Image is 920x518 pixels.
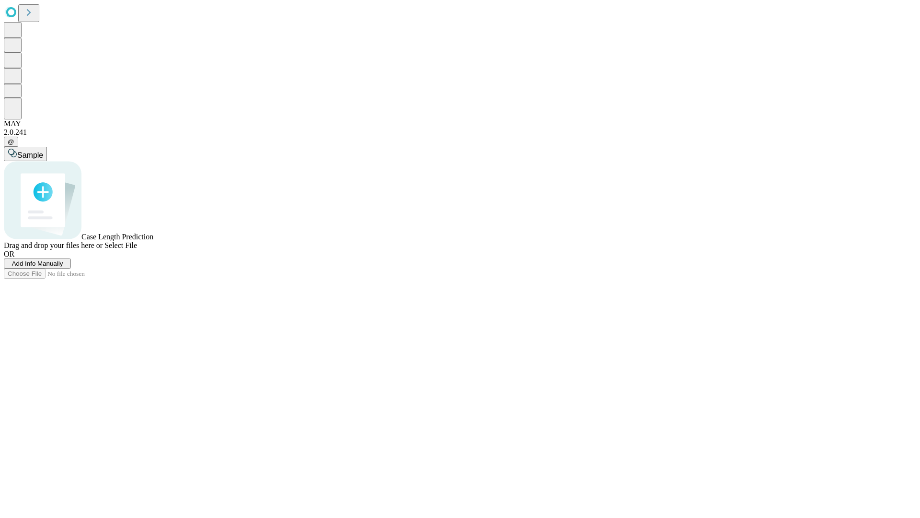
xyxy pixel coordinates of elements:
span: Case Length Prediction [81,233,153,241]
button: Add Info Manually [4,259,71,269]
button: @ [4,137,18,147]
span: @ [8,138,14,145]
span: Sample [17,151,43,159]
div: MAY [4,119,916,128]
span: OR [4,250,14,258]
span: Select File [104,241,137,249]
div: 2.0.241 [4,128,916,137]
span: Add Info Manually [12,260,63,267]
button: Sample [4,147,47,161]
span: Drag and drop your files here or [4,241,103,249]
